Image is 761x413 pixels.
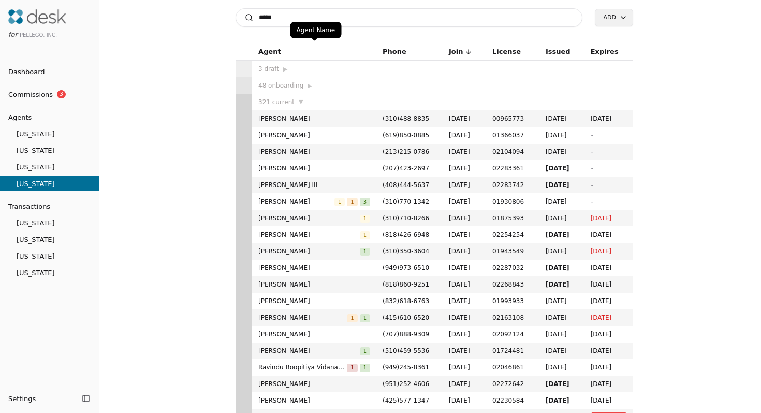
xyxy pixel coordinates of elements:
span: [DATE] [546,379,578,389]
span: [DATE] [449,279,480,290]
span: [DATE] [591,279,627,290]
span: 01993933 [492,296,533,306]
button: 1 [360,246,370,257]
span: [DATE] [591,379,627,389]
span: 02104094 [492,147,533,157]
span: [DATE] [449,362,480,373]
button: 1 [360,312,370,323]
span: 01943549 [492,246,533,257]
button: 1 [347,362,357,373]
span: ( 213 ) 215 - 0786 [383,148,429,155]
span: Pellego, Inc. [20,32,57,38]
span: Expires [591,46,619,58]
span: - [591,198,593,205]
span: [DATE] [449,263,480,273]
span: [PERSON_NAME] [258,147,370,157]
span: 02163108 [492,312,533,323]
span: [DATE] [449,130,480,140]
span: [DATE] [546,230,578,240]
button: 1 [360,230,370,240]
span: 1 [360,231,370,239]
span: [DATE] [591,113,627,124]
div: Agent Name [290,22,342,38]
button: 1 [360,213,370,223]
span: [PERSON_NAME] [258,312,347,323]
span: [PERSON_NAME] [258,230,360,240]
span: ( 415 ) 610 - 6520 [383,314,429,321]
span: [PERSON_NAME] [258,130,370,140]
span: ▶ [283,65,287,74]
button: 1 [347,312,357,323]
span: [PERSON_NAME] [258,246,360,257]
span: [DATE] [546,395,578,406]
span: [DATE] [449,379,480,389]
span: ( 408 ) 444 - 5637 [383,181,429,189]
span: [DATE] [546,312,578,323]
span: [DATE] [591,346,627,356]
span: [PERSON_NAME] [258,346,360,356]
button: 1 [347,196,357,207]
span: [DATE] [591,296,627,306]
span: [DATE] [449,213,480,223]
span: [DATE] [591,230,627,240]
span: 02268843 [492,279,533,290]
span: ( 818 ) 860 - 9251 [383,281,429,288]
span: [PERSON_NAME] III [258,180,370,190]
span: 00965773 [492,113,533,124]
span: [DATE] [449,395,480,406]
button: 1 [360,346,370,356]
span: - [591,165,593,172]
span: ( 818 ) 426 - 6948 [383,231,429,238]
span: 01930806 [492,196,533,207]
span: - [591,181,593,189]
span: [PERSON_NAME] [258,113,370,124]
span: - [591,148,593,155]
span: ( 619 ) 850 - 0885 [383,132,429,139]
span: 1 [347,364,357,372]
span: 02092124 [492,329,533,339]
span: [DATE] [591,329,627,339]
span: [DATE] [591,263,627,273]
span: [DATE] [546,329,578,339]
span: 321 current [258,97,295,107]
span: ( 207 ) 423 - 2697 [383,165,429,172]
span: ( 310 ) 770 - 1342 [383,198,429,205]
span: [PERSON_NAME] [258,263,370,273]
span: 3 [360,198,370,206]
span: 01724481 [492,346,533,356]
span: [DATE] [449,196,480,207]
span: 01875393 [492,213,533,223]
span: Settings [8,393,36,404]
span: [DATE] [449,230,480,240]
span: [DATE] [546,163,578,174]
span: ( 707 ) 888 - 9309 [383,331,429,338]
button: 3 [360,196,370,207]
span: Phone [383,46,406,58]
span: 1 [360,248,370,256]
span: ( 310 ) 710 - 8266 [383,215,429,222]
span: [PERSON_NAME] [258,196,334,207]
span: 02230584 [492,395,533,406]
span: [DATE] [591,213,627,223]
span: [DATE] [449,346,480,356]
span: [DATE] [449,329,480,339]
div: 48 onboarding [258,80,370,91]
span: Ravindu Boopitiya Vidanagamage [258,362,347,373]
span: [DATE] [546,213,578,223]
span: 01366037 [492,130,533,140]
span: [DATE] [546,362,578,373]
span: [DATE] [546,279,578,290]
span: [DATE] [449,246,480,257]
span: Agent [258,46,281,58]
span: [PERSON_NAME] [258,379,370,389]
span: [PERSON_NAME] [258,296,370,306]
span: [DATE] [449,147,480,157]
span: ( 949 ) 245 - 8361 [383,364,429,371]
span: 02287032 [492,263,533,273]
span: [DATE] [546,263,578,273]
button: Settings [4,390,79,407]
span: ( 951 ) 252 - 4606 [383,380,429,388]
span: [DATE] [546,296,578,306]
span: 1 [360,364,370,372]
span: [DATE] [546,130,578,140]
